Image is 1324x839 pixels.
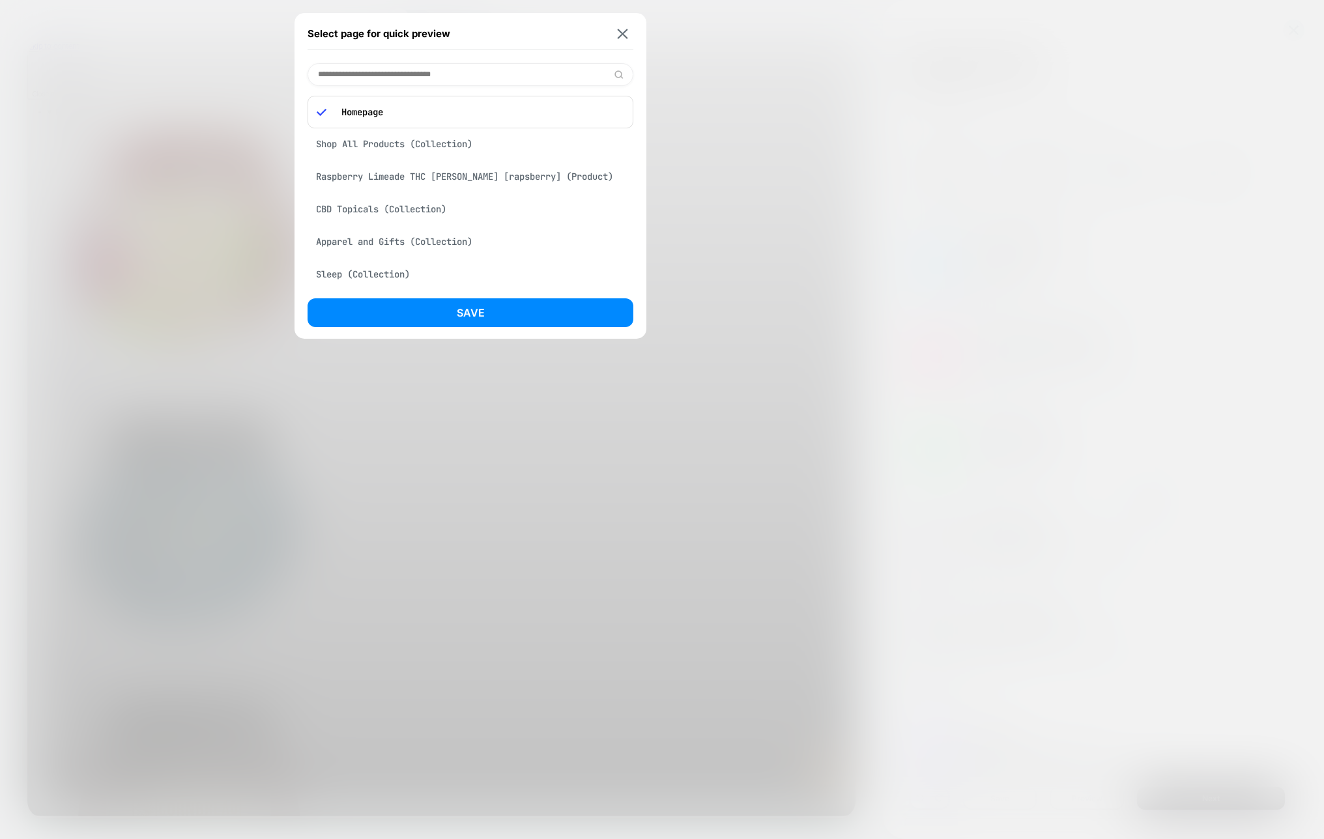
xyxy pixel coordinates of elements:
[308,132,633,156] div: Shop All Products (Collection)
[308,229,633,254] div: Apparel and Gifts (Collection)
[308,164,633,189] div: Raspberry Limeade THC [PERSON_NAME] [rapsberry] (Product)
[7,5,46,44] button: Gorgias live chat
[614,70,624,79] img: edit
[308,262,633,287] div: Sleep (Collection)
[308,298,633,327] button: Save
[308,27,450,40] span: Select page for quick preview
[618,29,628,38] img: close
[335,106,624,118] p: Homepage
[317,107,326,117] img: blue checkmark
[308,197,633,221] div: CBD Topicals (Collection)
